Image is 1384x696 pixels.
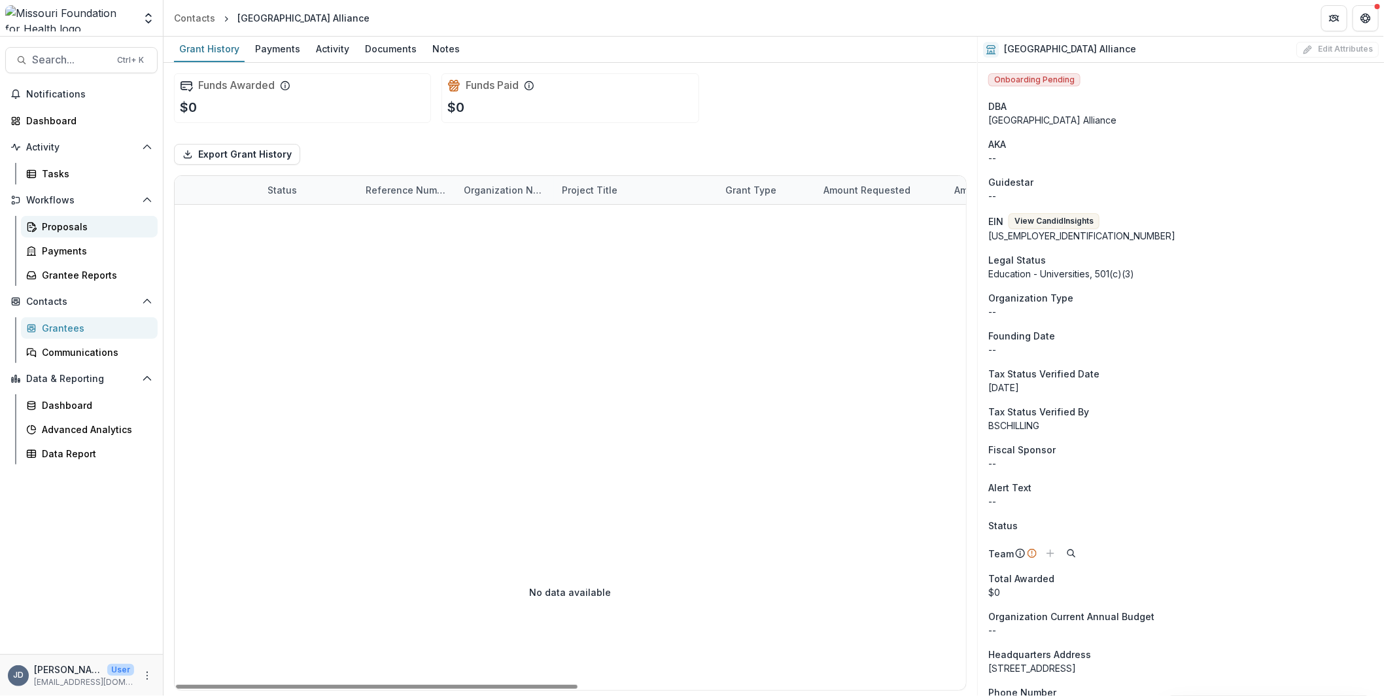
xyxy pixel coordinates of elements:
div: Project Title [554,176,718,204]
div: Organization Name [456,176,554,204]
button: Export Grant History [174,144,300,165]
span: Data & Reporting [26,374,137,385]
span: Headquarters Address [988,648,1091,661]
div: -- [988,457,1374,470]
div: Data Report [42,447,147,461]
span: Onboarding Pending [988,73,1081,86]
p: -- [988,495,1374,508]
div: Reference Number [358,183,456,197]
button: Edit Attributes [1296,42,1379,58]
div: [STREET_ADDRESS] [988,661,1374,675]
p: [DATE] [988,381,1374,394]
a: Advanced Analytics [21,419,158,440]
div: Activity [311,39,355,58]
div: Status [260,183,305,197]
span: Search... [32,54,109,66]
a: Documents [360,37,422,62]
img: Missouri Foundation for Health logo [5,5,134,31]
div: Grantees [42,321,147,335]
span: Notifications [26,89,152,100]
a: Payments [250,37,305,62]
div: Ctrl + K [114,53,147,67]
p: User [107,664,134,676]
button: Partners [1321,5,1347,31]
span: AKA [988,137,1006,151]
button: Add [1043,546,1058,561]
a: Activity [311,37,355,62]
div: $0 [988,585,1374,599]
p: [EMAIL_ADDRESS][DOMAIN_NAME] [34,676,134,688]
span: Contacts [26,296,137,307]
div: Contacts [174,11,215,25]
a: Dashboard [21,394,158,416]
p: $0 [180,97,197,117]
div: Tasks [42,167,147,181]
div: -- [988,189,1374,203]
span: Organization Type [988,291,1073,305]
div: Amount Requested [816,176,946,204]
button: Open Activity [5,137,158,158]
button: View CandidInsights [1009,213,1099,229]
a: Data Report [21,443,158,464]
button: Search... [5,47,158,73]
p: No data available [530,585,612,599]
div: Amount Requested [816,183,918,197]
span: Workflows [26,195,137,206]
div: Communications [42,345,147,359]
div: Documents [360,39,422,58]
div: Status [260,176,358,204]
div: Grant Type [718,183,784,197]
span: Legal Status [988,253,1046,267]
p: $0 [447,97,464,117]
a: Tasks [21,163,158,184]
div: Amount Awarded [946,183,1039,197]
p: [PERSON_NAME] [34,663,102,676]
a: Proposals [21,216,158,237]
span: Guidestar [988,175,1033,189]
span: Tax Status Verified Date [988,367,1099,381]
div: [GEOGRAPHIC_DATA] Alliance [988,113,1374,127]
div: Organization Name [456,183,554,197]
span: Fiscal Sponsor [988,443,1056,457]
p: EIN [988,215,1003,228]
div: Proposals [42,220,147,234]
button: Notifications [5,84,158,105]
button: More [139,668,155,684]
a: Dashboard [5,110,158,131]
span: Founding Date [988,329,1055,343]
button: Search [1064,546,1079,561]
p: BSCHILLING [988,419,1374,432]
div: Reference Number [358,176,456,204]
div: Dashboard [42,398,147,412]
h2: Funds Awarded [198,79,275,92]
button: Get Help [1353,5,1379,31]
span: Status [988,519,1018,532]
div: Education - Universities, 501(c)(3) [988,267,1374,281]
a: Communications [21,341,158,363]
div: Amount Awarded [946,176,1045,204]
p: -- [988,151,1374,165]
div: Notes [427,39,465,58]
a: Grantees [21,317,158,339]
span: Organization Current Annual Budget [988,610,1154,623]
button: Open Contacts [5,291,158,312]
div: [GEOGRAPHIC_DATA] Alliance [237,11,370,25]
span: DBA [988,99,1007,113]
button: Open Workflows [5,190,158,211]
h2: [GEOGRAPHIC_DATA] Alliance [1004,44,1136,55]
a: Grantee Reports [21,264,158,286]
button: Open entity switcher [139,5,158,31]
div: Project Title [554,183,625,197]
div: Dashboard [26,114,147,128]
div: Grant Type [718,176,816,204]
div: Payments [250,39,305,58]
button: Open Data & Reporting [5,368,158,389]
div: [US_EMPLOYER_IDENTIFICATION_NUMBER] [988,229,1374,243]
span: Activity [26,142,137,153]
a: Payments [21,240,158,262]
